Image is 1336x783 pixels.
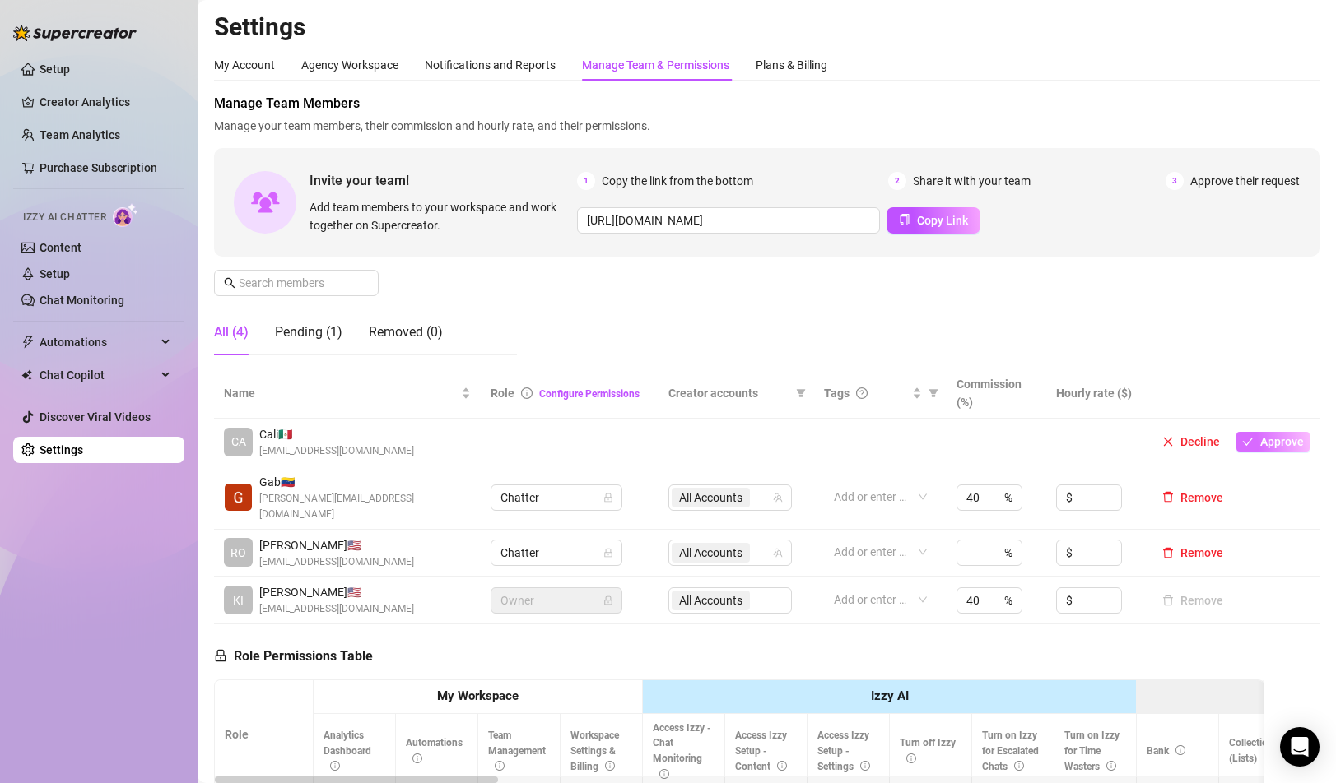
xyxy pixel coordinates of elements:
button: Decline [1156,432,1227,452]
span: info-circle [659,769,669,779]
span: Remove [1180,491,1223,504]
span: Add team members to your workspace and work together on Supercreator. [310,198,570,234]
span: info-circle [906,753,916,763]
span: [EMAIL_ADDRESS][DOMAIN_NAME] [259,601,414,617]
button: Approve [1236,432,1310,452]
span: delete [1162,491,1174,503]
span: lock [603,493,613,503]
span: Access Izzy Setup - Settings [817,730,870,772]
span: Chatter [500,485,612,510]
button: Remove [1156,543,1230,563]
div: Pending (1) [275,322,342,342]
span: lock [214,649,227,662]
span: Automations [406,737,463,764]
span: All Accounts [679,489,742,507]
th: Commission (%) [947,368,1046,419]
button: Remove [1156,488,1230,507]
div: Open Intercom Messenger [1280,727,1320,767]
span: Approve [1260,435,1304,448]
span: filter [929,388,938,398]
span: question-circle [856,387,868,399]
span: close [1162,436,1174,447]
span: Team Management [488,730,546,772]
span: thunderbolt [21,336,35,349]
span: info-circle [495,761,505,771]
span: check [1242,436,1254,447]
span: Collections (Lists) [1229,737,1278,764]
span: lock [603,548,613,558]
span: CA [231,433,246,451]
strong: My Workspace [437,688,519,703]
div: My Account [214,56,275,74]
span: info-circle [521,387,533,399]
span: Manage your team members, their commission and hourly rate, and their permissions. [214,117,1320,135]
div: Manage Team & Permissions [582,56,729,74]
span: info-circle [1175,745,1185,755]
button: Remove [1156,591,1230,610]
a: Discover Viral Videos [40,410,151,424]
span: KI [233,591,244,609]
span: Izzy AI Chatter [23,210,106,225]
span: Chat Copilot [40,362,156,388]
a: Chat Monitoring [40,294,124,307]
span: Analytics Dashboard [324,730,371,772]
input: Search members [239,274,356,292]
span: [PERSON_NAME][EMAIL_ADDRESS][DOMAIN_NAME] [259,491,471,522]
span: info-circle [605,761,615,771]
span: All Accounts [679,544,742,562]
span: lock [603,595,613,605]
span: search [224,277,235,289]
span: Access Izzy Setup - Content [735,730,787,772]
span: 1 [577,172,595,190]
div: Plans & Billing [756,56,827,74]
a: Settings [40,443,83,456]
span: [EMAIL_ADDRESS][DOMAIN_NAME] [259,554,414,570]
img: Gab [225,484,252,511]
span: All Accounts [672,543,750,563]
a: Team Analytics [40,128,120,141]
span: [PERSON_NAME] 🇺🇸 [259,536,414,554]
span: info-circle [1106,761,1116,771]
a: Configure Permissions [539,388,640,400]
span: Decline [1180,435,1220,448]
span: Role [491,387,514,400]
span: Copy the link from the bottom [602,172,753,190]
span: info-circle [330,761,340,771]
div: Notifications and Reports [425,56,556,74]
span: Gab 🇻🇪 [259,473,471,491]
span: delete [1162,547,1174,558]
span: [EMAIL_ADDRESS][DOMAIN_NAME] [259,443,414,459]
span: filter [796,388,806,398]
span: Automations [40,329,156,355]
span: filter [925,381,942,405]
a: Setup [40,63,70,76]
span: Approve their request [1190,172,1300,190]
span: Manage Team Members [214,94,1320,114]
span: info-circle [860,761,870,771]
span: Name [224,384,458,402]
a: Creator Analytics [40,89,171,115]
span: Workspace Settings & Billing [570,730,619,772]
span: Cali 🇲🇽 [259,425,414,443]
span: All Accounts [672,488,750,507]
img: logo-BBDzfeDw.svg [13,25,137,41]
span: Chatter [500,540,612,565]
span: Tags [824,384,850,402]
span: Turn on Izzy for Time Wasters [1064,730,1120,772]
span: team [773,493,783,503]
span: 2 [888,172,906,190]
th: Name [214,368,481,419]
span: copy [899,214,910,225]
span: Invite your team! [310,170,577,191]
span: info-circle [412,753,422,763]
span: Share it with your team [913,172,1031,190]
span: team [773,548,783,558]
strong: Izzy AI [871,688,909,703]
span: info-circle [777,761,787,771]
a: Setup [40,267,70,280]
span: info-circle [1014,761,1024,771]
span: Bank [1147,745,1185,757]
img: AI Chatter [113,203,138,227]
div: All (4) [214,322,249,342]
button: Copy Link [887,207,980,234]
